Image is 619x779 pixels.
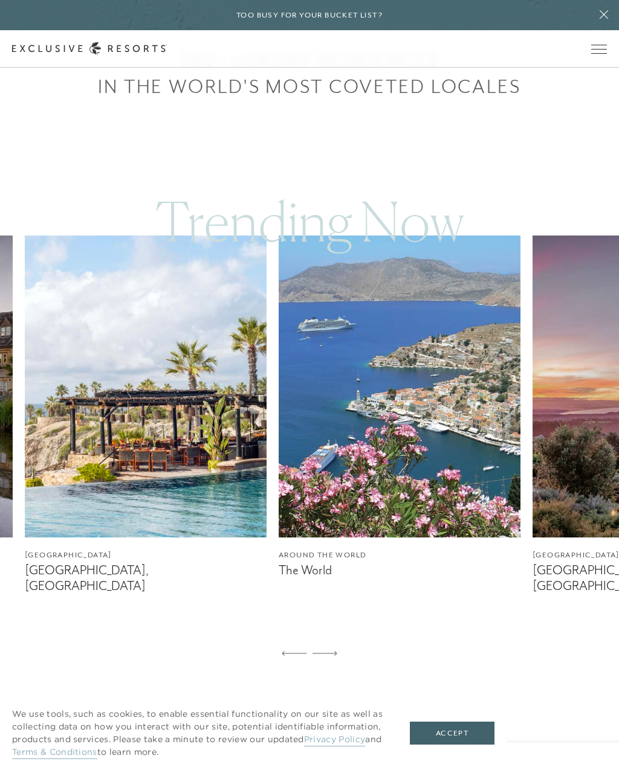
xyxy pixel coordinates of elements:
a: [GEOGRAPHIC_DATA][GEOGRAPHIC_DATA], [GEOGRAPHIC_DATA] [25,236,267,594]
figcaption: [GEOGRAPHIC_DATA] [25,550,267,561]
figcaption: [GEOGRAPHIC_DATA], [GEOGRAPHIC_DATA] [25,563,267,593]
a: Terms & Conditions [12,746,97,759]
figcaption: The World [279,563,520,578]
h6: Too busy for your bucket list? [236,10,383,21]
button: Accept [410,722,494,745]
button: Open navigation [591,45,607,53]
a: Around the WorldThe World [279,236,520,579]
a: Privacy Policy [304,734,365,746]
figcaption: Around the World [279,550,520,561]
p: We use tools, such as cookies, to enable essential functionality on our site as well as collectin... [12,708,386,758]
